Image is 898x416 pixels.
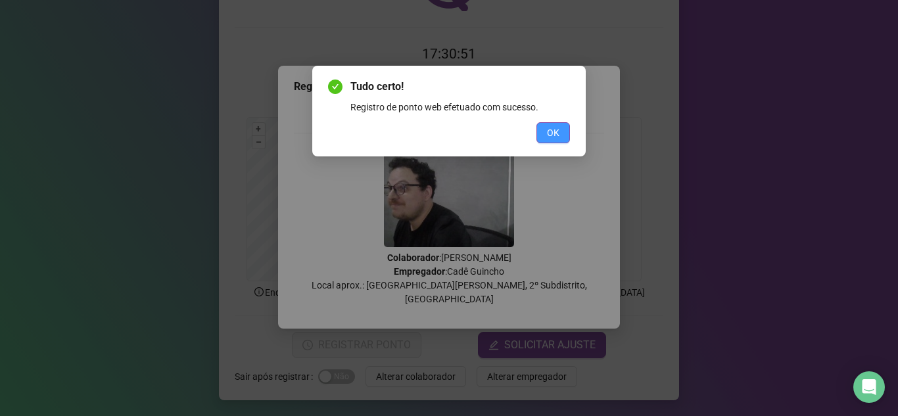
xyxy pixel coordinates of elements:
div: Registro de ponto web efetuado com sucesso. [350,100,570,114]
span: Tudo certo! [350,79,570,95]
button: OK [536,122,570,143]
span: OK [547,126,559,140]
span: check-circle [328,80,343,94]
div: Open Intercom Messenger [853,371,885,403]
